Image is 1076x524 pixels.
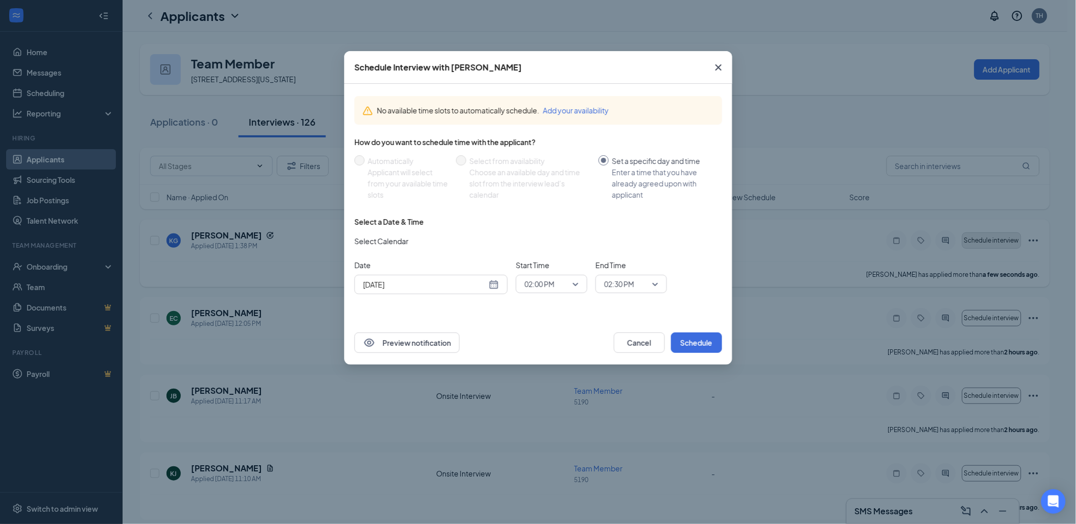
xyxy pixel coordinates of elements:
[354,62,522,73] div: Schedule Interview with [PERSON_NAME]
[368,166,448,200] div: Applicant will select from your available time slots
[469,155,590,166] div: Select from availability
[354,332,460,353] button: EyePreview notification
[543,105,609,116] button: Add your availability
[604,276,634,292] span: 02:30 PM
[363,106,373,116] svg: Warning
[377,105,714,116] div: No available time slots to automatically schedule.
[612,166,714,200] div: Enter a time that you have already agreed upon with applicant
[354,259,508,271] span: Date
[1041,489,1066,514] div: Open Intercom Messenger
[363,337,375,349] svg: Eye
[612,155,714,166] div: Set a specific day and time
[368,155,448,166] div: Automatically
[614,332,665,353] button: Cancel
[524,276,555,292] span: 02:00 PM
[671,332,722,353] button: Schedule
[712,61,725,74] svg: Cross
[354,217,424,227] div: Select a Date & Time
[469,166,590,200] div: Choose an available day and time slot from the interview lead’s calendar
[516,259,587,271] span: Start Time
[595,259,667,271] span: End Time
[363,279,487,290] input: Sep 16, 2025
[354,235,409,247] span: Select Calendar
[354,137,722,147] div: How do you want to schedule time with the applicant?
[705,51,732,84] button: Close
